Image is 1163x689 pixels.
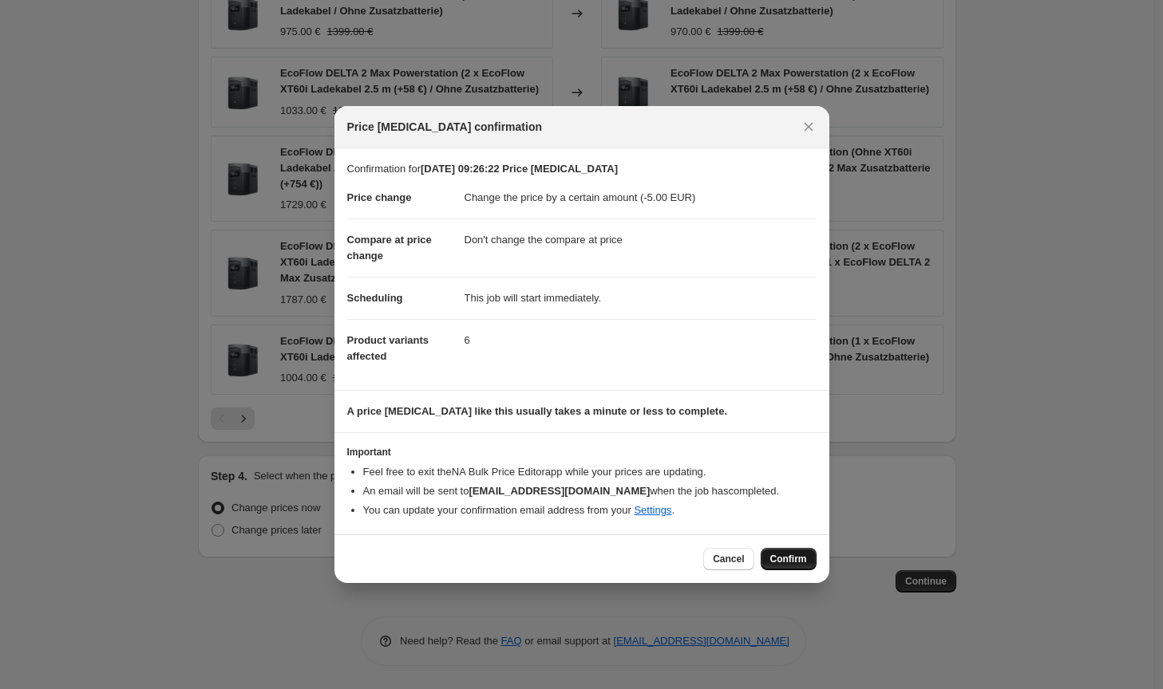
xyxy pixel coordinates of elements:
[465,219,817,261] dd: Don't change the compare at price
[465,177,817,219] dd: Change the price by a certain amount (-5.00 EUR)
[347,446,817,459] h3: Important
[770,553,807,565] span: Confirm
[465,277,817,319] dd: This job will start immediately.
[713,553,744,565] span: Cancel
[347,161,817,177] p: Confirmation for
[465,319,817,361] dd: 6
[363,464,817,480] li: Feel free to exit the NA Bulk Price Editor app while your prices are updating.
[347,234,432,262] span: Compare at price change
[797,116,820,138] button: Close
[347,334,429,362] span: Product variants affected
[469,485,650,497] b: [EMAIL_ADDRESS][DOMAIN_NAME]
[363,502,817,518] li: You can update your confirmation email address from your .
[347,405,728,417] b: A price [MEDICAL_DATA] like this usually takes a minute or less to complete.
[363,483,817,499] li: An email will be sent to when the job has completed .
[347,119,543,135] span: Price [MEDICAL_DATA] confirmation
[703,548,754,570] button: Cancel
[347,191,412,203] span: Price change
[634,504,671,516] a: Settings
[761,548,817,570] button: Confirm
[421,163,618,175] b: [DATE] 09:26:22 Price [MEDICAL_DATA]
[347,292,403,304] span: Scheduling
